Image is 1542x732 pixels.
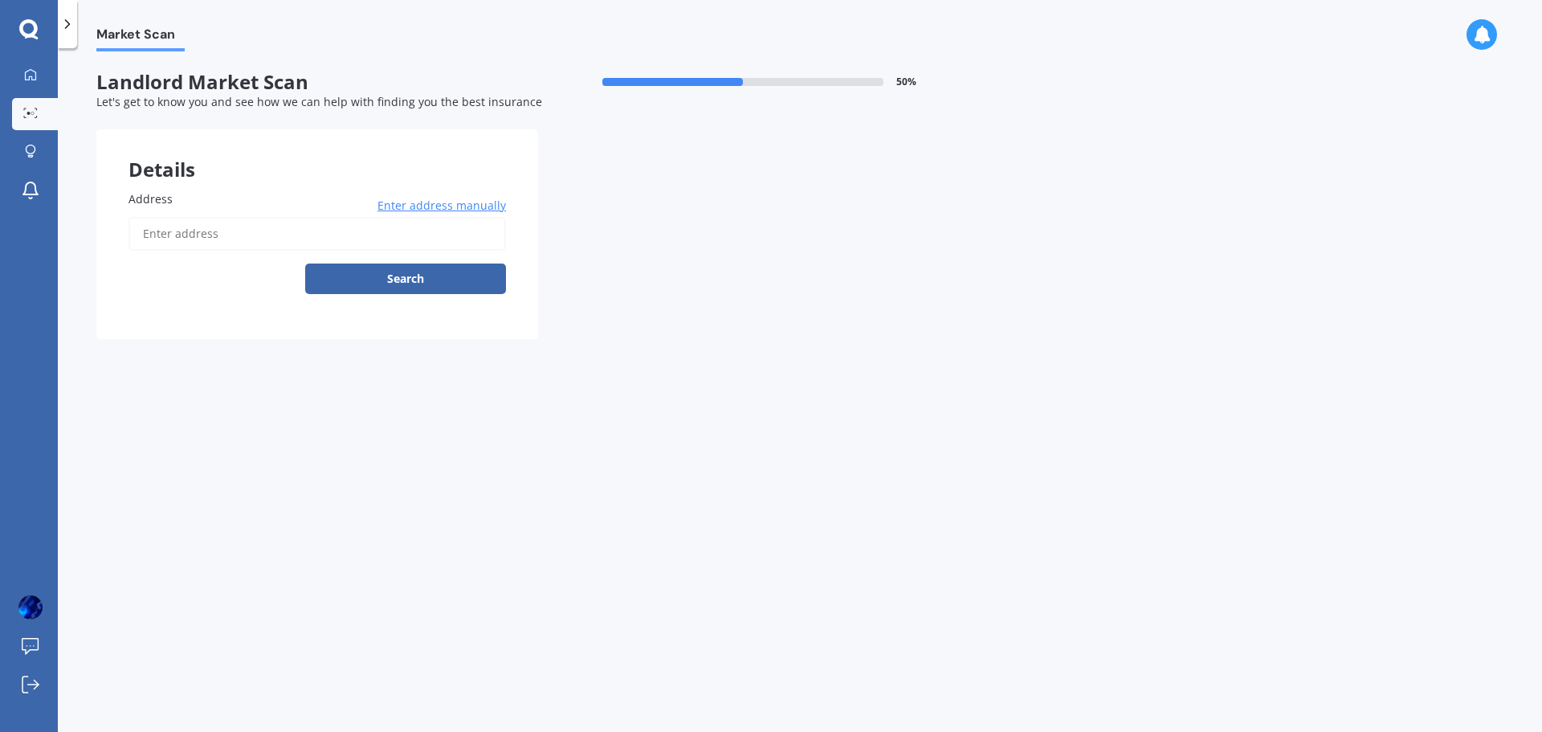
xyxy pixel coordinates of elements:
[96,27,185,48] span: Market Scan
[305,264,506,294] button: Search
[377,198,506,214] span: Enter address manually
[18,595,43,620] img: ACg8ocJtYRatAo4hGV2VYrlrU57pCnmXY8YpxFJxGPs4UhvSYYpnL-4=s96-c
[128,217,506,251] input: Enter address
[96,94,542,109] span: Let's get to know you and see how we can help with finding you the best insurance
[96,71,538,94] span: Landlord Market Scan
[128,191,173,207] span: Address
[896,76,916,88] span: 50 %
[96,129,538,178] div: Details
